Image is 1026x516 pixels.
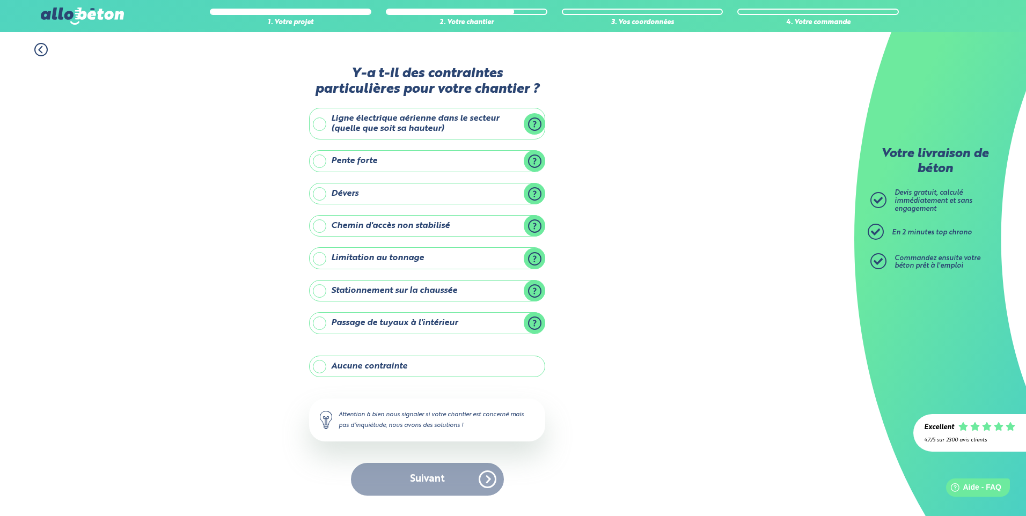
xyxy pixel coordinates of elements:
label: Y-a t-il des contraintes particulières pour votre chantier ? [309,66,545,98]
label: Ligne électrique aérienne dans le secteur (quelle que soit sa hauteur) [309,108,545,139]
div: Attention à bien nous signaler si votre chantier est concerné mais pas d'inquiétude, nous avons d... [309,399,545,441]
span: En 2 minutes top chrono [892,229,972,236]
div: 2. Votre chantier [386,19,547,27]
div: Excellent [924,424,954,432]
label: Dévers [309,183,545,204]
label: Passage de tuyaux à l'intérieur [309,312,545,334]
div: 1. Votre projet [210,19,371,27]
span: Devis gratuit, calculé immédiatement et sans engagement [895,189,972,212]
span: Commandez ensuite votre béton prêt à l'emploi [895,255,980,270]
label: Pente forte [309,150,545,172]
label: Stationnement sur la chaussée [309,280,545,301]
img: allobéton [41,8,123,25]
div: 3. Vos coordonnées [562,19,723,27]
label: Limitation au tonnage [309,247,545,269]
label: Chemin d'accès non stabilisé [309,215,545,237]
div: 4. Votre commande [737,19,899,27]
div: 4.7/5 sur 2300 avis clients [924,437,1015,443]
iframe: Help widget launcher [930,474,1014,504]
p: Votre livraison de béton [873,147,996,176]
label: Aucune contrainte [309,356,545,377]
